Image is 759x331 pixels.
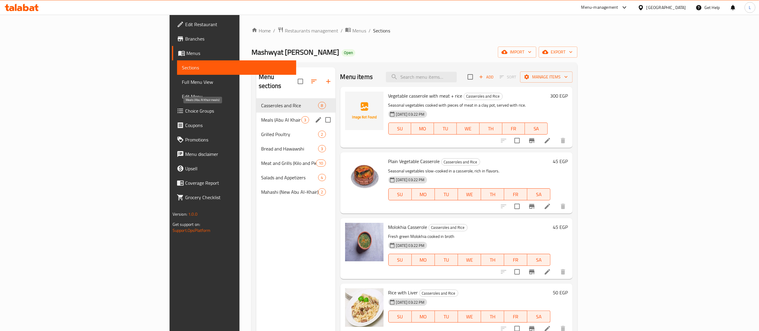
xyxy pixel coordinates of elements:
span: Casseroles and Rice [429,224,467,231]
nav: Menu sections [256,96,336,202]
div: items [301,116,309,123]
span: Casseroles and Rice [441,159,480,165]
img: Plain Vegetable Casserole [345,157,384,196]
a: Branches [172,32,296,46]
div: items [318,145,326,152]
span: Menus [352,27,366,34]
span: [DATE] 03:22 PM [394,299,427,305]
button: Branch-specific-item [525,199,539,214]
button: SA [527,311,550,323]
span: export [544,48,573,56]
span: Sections [182,64,291,71]
a: Choice Groups [172,104,296,118]
span: Casseroles and Rice [420,290,458,297]
div: items [318,188,326,196]
span: import [503,48,532,56]
span: Mahashi (New Abu Al-Khair) [261,188,318,196]
span: Select to update [511,134,523,147]
span: MO [414,256,432,264]
span: Open [342,50,355,55]
span: Plain Vegetable Casserole [388,157,440,166]
button: TU [435,254,458,266]
div: Casseroles and Rice [261,102,318,109]
span: SA [527,124,545,133]
span: Menu disclaimer [185,150,291,158]
span: TH [483,312,502,321]
div: [GEOGRAPHIC_DATA] [646,4,686,11]
span: [DATE] 03:22 PM [394,111,427,117]
span: 1.0.0 [188,210,197,218]
div: Casseroles and Rice [441,158,480,165]
p: Fresh green Molokhia cooked in broth [388,233,551,240]
span: WE [459,124,477,133]
span: Restaurants management [285,27,338,34]
p: Seasonal vegetables cooked with pieces of meat in a clay pot, served with rice. [388,102,548,109]
span: SU [391,256,409,264]
button: Branch-specific-item [525,265,539,279]
span: SU [391,190,409,199]
span: Bread and Hawawshi [261,145,318,152]
span: FR [505,124,523,133]
span: TH [482,124,500,133]
a: Full Menu View [177,75,296,89]
a: Support.OpsPlatform [173,226,211,234]
span: Branches [185,35,291,42]
a: Restaurants management [278,27,338,35]
button: SA [527,254,550,266]
span: Molokhia Casserole [388,223,427,232]
div: Grilled Poultry [261,131,318,138]
button: delete [556,133,570,148]
button: MO [412,311,435,323]
span: 4 [318,175,325,181]
span: TU [437,256,456,264]
span: WE [460,256,479,264]
span: Meals (Abu Al Khair meals) [261,116,301,123]
div: Menu-management [581,4,618,11]
h2: Menu items [340,72,373,81]
span: TU [437,312,456,321]
div: items [318,174,326,181]
div: Grilled Poultry2 [256,127,336,141]
span: Coverage Report [185,179,291,187]
span: 8 [318,103,325,108]
a: Menu disclaimer [172,147,296,161]
button: FR [502,123,525,135]
span: [DATE] 03:22 PM [394,177,427,183]
div: Meals (Abu Al Khair meals)3edit [256,113,336,127]
span: L [749,4,751,11]
input: search [386,72,457,82]
button: MO [412,254,435,266]
a: Edit Menu [177,89,296,104]
button: SA [525,123,548,135]
span: Sort sections [307,74,321,89]
button: FR [504,311,527,323]
span: 3 [302,117,309,123]
button: TH [481,311,504,323]
button: edit [314,115,323,124]
button: delete [556,199,570,214]
img: Molokhia Casserole [345,223,384,261]
span: Rice with Liver [388,288,418,297]
button: SA [527,188,550,200]
span: Menus [186,50,291,57]
span: TU [436,124,454,133]
a: Menus [345,27,366,35]
span: Salads and Appetizers [261,174,318,181]
span: Meat and Grills (Kilo and Pieces of Meat) [261,159,316,167]
span: Add item [477,72,496,82]
span: SU [391,312,409,321]
a: Edit Restaurant [172,17,296,32]
span: 2 [318,189,325,195]
a: Menus [172,46,296,60]
nav: breadcrumb [251,27,577,35]
button: Manage items [520,71,573,83]
button: export [539,47,577,58]
div: Casseroles and Rice [464,93,503,100]
div: items [318,131,326,138]
button: TU [434,123,457,135]
h6: 300 EGP [550,92,568,100]
div: items [316,159,326,167]
span: TH [483,190,502,199]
